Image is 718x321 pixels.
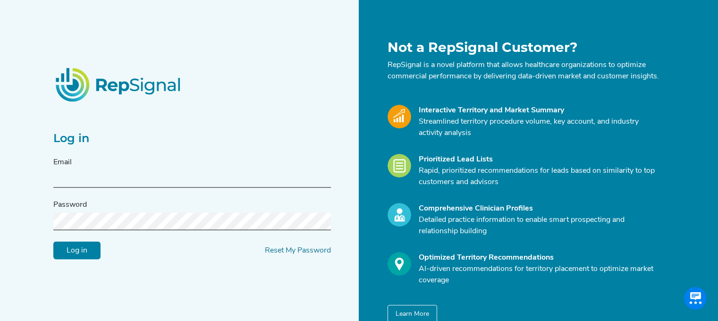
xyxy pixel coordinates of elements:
[419,105,659,116] div: Interactive Territory and Market Summary
[388,105,411,128] img: Market_Icon.a700a4ad.svg
[265,247,331,254] a: Reset My Password
[388,252,411,276] img: Optimize_Icon.261f85db.svg
[419,214,659,237] p: Detailed practice information to enable smart prospecting and relationship building
[419,252,659,263] div: Optimized Territory Recommendations
[388,59,659,82] p: RepSignal is a novel platform that allows healthcare organizations to optimize commercial perform...
[419,263,659,286] p: AI-driven recommendations for territory placement to optimize market coverage
[388,40,659,56] h1: Not a RepSignal Customer?
[419,116,659,139] p: Streamlined territory procedure volume, key account, and industry activity analysis
[53,132,331,145] h2: Log in
[388,203,411,227] img: Profile_Icon.739e2aba.svg
[53,242,101,260] input: Log in
[419,154,659,165] div: Prioritized Lead Lists
[419,165,659,188] p: Rapid, prioritized recommendations for leads based on similarity to top customers and advisors
[53,157,72,168] label: Email
[419,203,659,214] div: Comprehensive Clinician Profiles
[53,199,87,211] label: Password
[388,154,411,177] img: Leads_Icon.28e8c528.svg
[44,56,194,113] img: RepSignalLogo.20539ed3.png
